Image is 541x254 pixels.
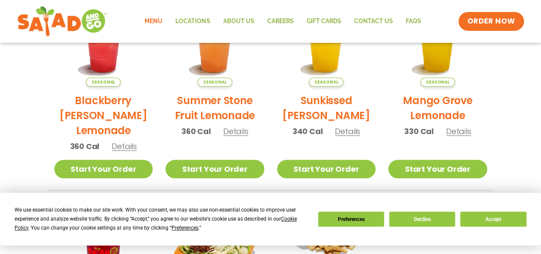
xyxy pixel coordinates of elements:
[404,126,434,137] span: 330 Cal
[112,141,137,152] span: Details
[138,12,169,31] a: Menu
[17,4,107,39] img: new-SAG-logo-768×292
[300,12,347,31] a: GIFT CARDS
[54,93,153,138] h2: Blackberry [PERSON_NAME] Lemonade
[86,78,121,87] span: Seasonal
[169,12,216,31] a: Locations
[15,206,307,233] div: We use essential cookies to make our site work. With your consent, we may also use non-essential ...
[467,16,515,27] span: ORDER NOW
[260,12,300,31] a: Careers
[293,126,323,137] span: 340 Cal
[171,225,198,231] span: Preferences
[70,140,100,152] span: 360 Cal
[347,12,399,31] a: Contact Us
[446,126,471,137] span: Details
[335,126,360,137] span: Details
[138,12,427,31] nav: Menu
[54,160,153,178] a: Start Your Order
[388,93,487,123] h2: Mango Grove Lemonade
[216,12,260,31] a: About Us
[420,78,455,87] span: Seasonal
[318,212,384,227] button: Preferences
[389,212,455,227] button: Decline
[399,12,427,31] a: FAQs
[309,78,343,87] span: Seasonal
[458,12,523,31] a: ORDER NOW
[460,212,526,227] button: Accept
[181,126,211,137] span: 360 Cal
[166,160,264,178] a: Start Your Order
[198,78,232,87] span: Seasonal
[166,93,264,123] h2: Summer Stone Fruit Lemonade
[277,160,376,178] a: Start Your Order
[388,160,487,178] a: Start Your Order
[277,93,376,123] h2: Sunkissed [PERSON_NAME]
[223,126,248,137] span: Details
